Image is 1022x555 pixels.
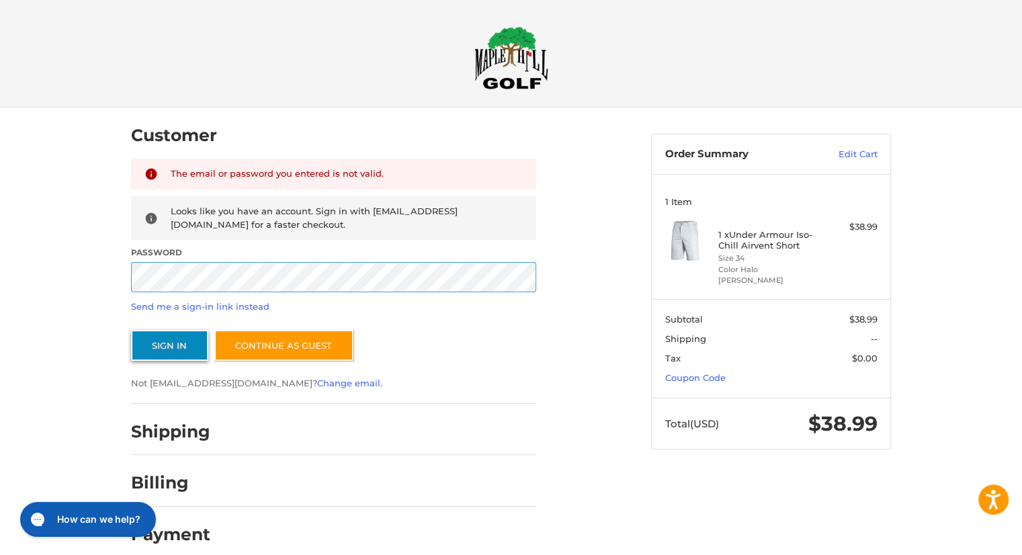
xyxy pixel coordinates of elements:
a: Continue as guest [214,330,353,361]
img: Maple Hill Golf [474,26,548,89]
span: Looks like you have an account. Sign in with [EMAIL_ADDRESS][DOMAIN_NAME] for a faster checkout. [171,206,458,230]
span: Tax [665,353,681,364]
span: $38.99 [808,411,878,436]
h3: Order Summary [665,148,810,161]
h2: Payment [131,524,210,545]
h4: 1 x Under Armour Iso-Chill Airvent Short [718,229,821,251]
li: Size 34 [718,253,821,264]
h3: 1 Item [665,196,878,207]
span: $0.00 [852,353,878,364]
span: -- [871,333,878,344]
span: $38.99 [849,314,878,325]
h2: Customer [131,125,217,146]
span: Shipping [665,333,706,344]
button: Sign In [131,330,208,361]
div: $38.99 [824,220,878,234]
span: Total (USD) [665,417,719,430]
h2: Shipping [131,421,210,442]
a: Send me a sign-in link instead [131,301,269,312]
a: Edit Cart [810,148,878,161]
li: Color Halo [PERSON_NAME] [718,264,821,286]
h2: Billing [131,472,210,493]
div: The email or password you entered is not valid. [171,167,523,181]
iframe: Google Customer Reviews [911,519,1022,555]
a: Change email [317,378,380,388]
a: Coupon Code [665,372,726,383]
label: Password [131,247,536,259]
p: Not [EMAIL_ADDRESS][DOMAIN_NAME]? . [131,377,536,390]
iframe: Gorgias live chat messenger [13,497,159,542]
span: Subtotal [665,314,703,325]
